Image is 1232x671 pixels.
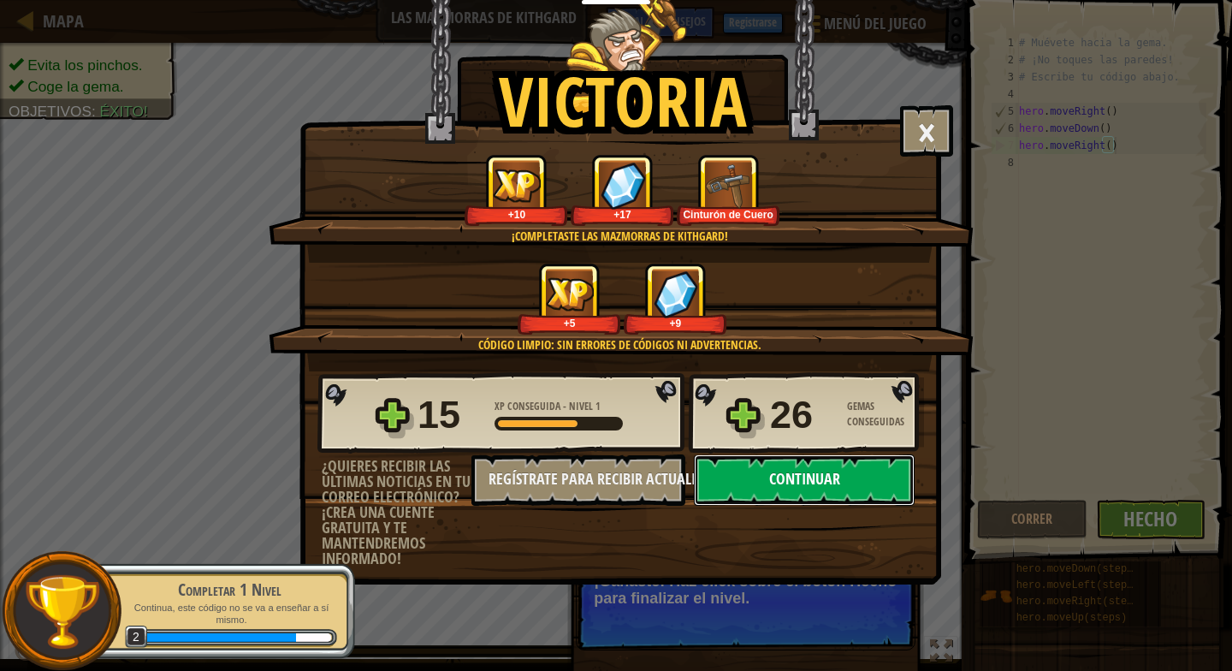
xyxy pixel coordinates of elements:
img: Gemas Conseguidas [654,270,698,318]
button: Continuar [694,454,915,506]
div: 15 [418,388,484,442]
img: XP Conseguida [546,277,594,311]
p: Continua, este código no se va a enseñar a sí mismo. [121,602,337,626]
img: XP Conseguida [493,169,541,202]
span: 2 [125,626,148,649]
div: Gemas Conseguidas [847,399,924,430]
img: Gemas Conseguidas [601,162,645,209]
div: Completar 1 Nivel [121,578,337,602]
div: +10 [468,208,565,221]
button: × [900,105,953,157]
div: Cinturón de Cuero [680,208,777,221]
div: +17 [574,208,671,221]
div: +5 [521,317,618,330]
div: 26 [770,388,837,442]
div: ¿Quieres recibir las últimas noticias en tu correo electrónico? ¡Crea una cuente gratuita y te ma... [322,459,471,567]
h1: Victoria [499,63,747,139]
div: +9 [627,317,724,330]
div: ¡Completaste las Mazmorras de Kithgard! [350,228,890,245]
span: Nivel [566,399,595,413]
span: XP Conseguida [495,399,563,413]
div: Código limpio: sin errores de códigos ni advertencias. [350,336,890,353]
button: Regístrate para recibir actualizaciones. [471,454,685,506]
img: trophy.png [23,573,101,650]
span: 1 [595,399,601,413]
img: Nuevo artículo [705,162,752,209]
div: - [495,399,601,414]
